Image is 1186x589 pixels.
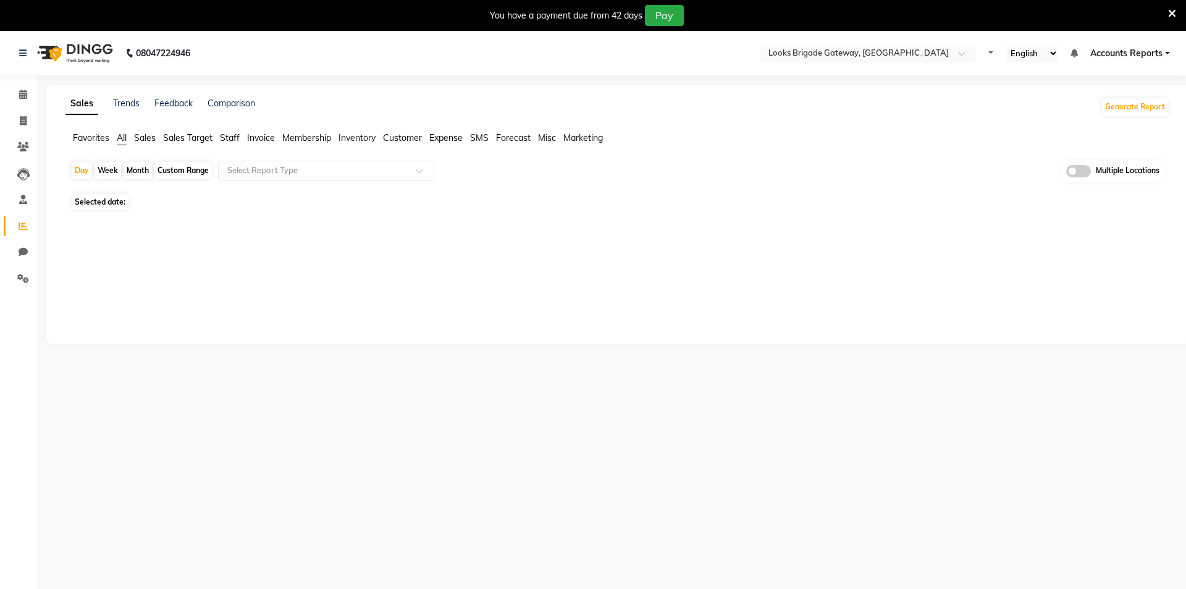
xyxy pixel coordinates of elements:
span: Misc [538,132,556,143]
span: Membership [282,132,331,143]
span: Selected date: [72,194,128,210]
span: All [117,132,127,143]
span: Forecast [496,132,531,143]
span: Inventory [339,132,376,143]
a: Sales [65,93,98,115]
span: Favorites [73,132,109,143]
span: Accounts Reports [1090,47,1163,60]
div: Day [72,162,92,179]
span: Multiple Locations [1096,165,1159,177]
span: Sales Target [163,132,212,143]
span: SMS [470,132,489,143]
a: Trends [113,98,140,109]
button: Pay [645,5,684,26]
b: 08047224946 [136,36,190,70]
button: Generate Report [1102,98,1168,116]
div: Month [124,162,152,179]
span: Marketing [563,132,603,143]
a: Comparison [208,98,255,109]
img: logo [32,36,116,70]
span: Expense [429,132,463,143]
div: You have a payment due from 42 days [490,9,642,22]
span: Staff [220,132,240,143]
span: Invoice [247,132,275,143]
div: Custom Range [154,162,212,179]
div: Week [95,162,121,179]
span: Sales [134,132,156,143]
span: Customer [383,132,422,143]
a: Feedback [154,98,193,109]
